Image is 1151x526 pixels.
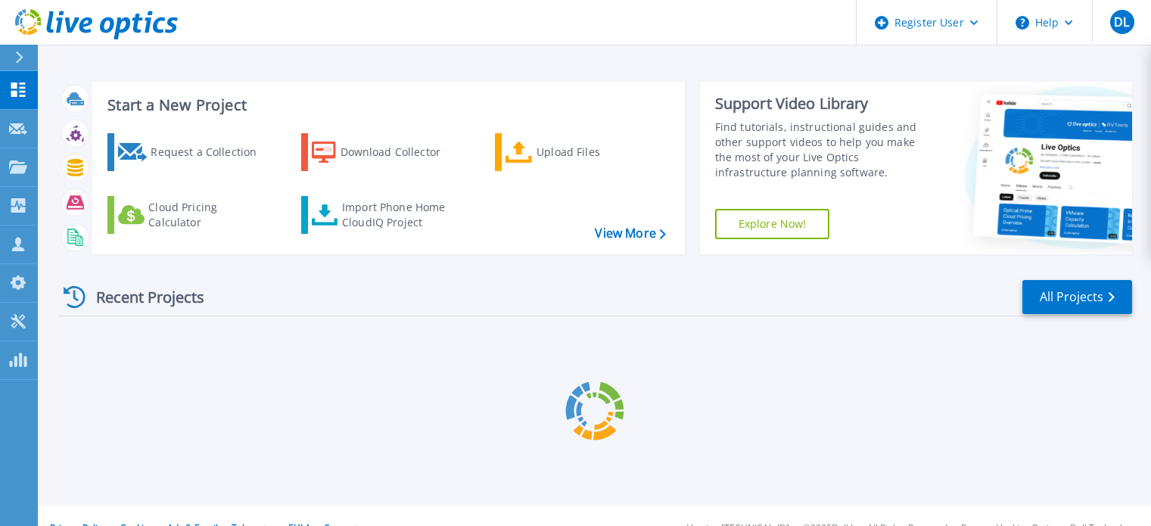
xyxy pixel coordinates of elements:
[107,196,276,234] a: Cloud Pricing Calculator
[107,133,276,171] a: Request a Collection
[301,133,470,171] a: Download Collector
[107,97,665,114] h3: Start a New Project
[495,133,664,171] a: Upload Files
[341,137,462,167] div: Download Collector
[715,209,830,239] a: Explore Now!
[342,200,460,230] div: Import Phone Home CloudIQ Project
[58,279,225,316] div: Recent Projects
[151,137,272,167] div: Request a Collection
[595,226,665,241] a: View More
[148,200,269,230] div: Cloud Pricing Calculator
[1114,16,1129,28] span: DL
[537,137,658,167] div: Upload Files
[1022,280,1132,314] a: All Projects
[715,120,932,180] div: Find tutorials, instructional guides and other support videos to help you make the most of your L...
[715,94,932,114] div: Support Video Library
